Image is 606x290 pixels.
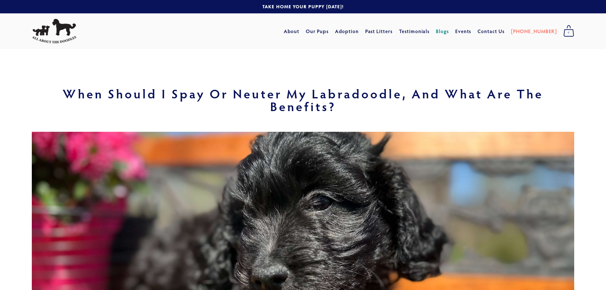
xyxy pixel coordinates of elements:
span: 0 [563,29,574,37]
a: Contact Us [477,25,505,37]
img: All About The Doodles [32,19,76,44]
a: About [284,25,299,37]
a: Testimonials [399,25,430,37]
a: Blogs [436,25,449,37]
a: Adoption [335,25,359,37]
a: Past Litters [365,28,393,34]
a: [PHONE_NUMBER] [511,25,557,37]
a: Our Pups [306,25,329,37]
a: Events [455,25,471,37]
h1: When Should I Spay or Neuter My Labradoodle, and What Are the Benefits? [32,87,574,113]
a: 0 items in cart [560,23,577,39]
